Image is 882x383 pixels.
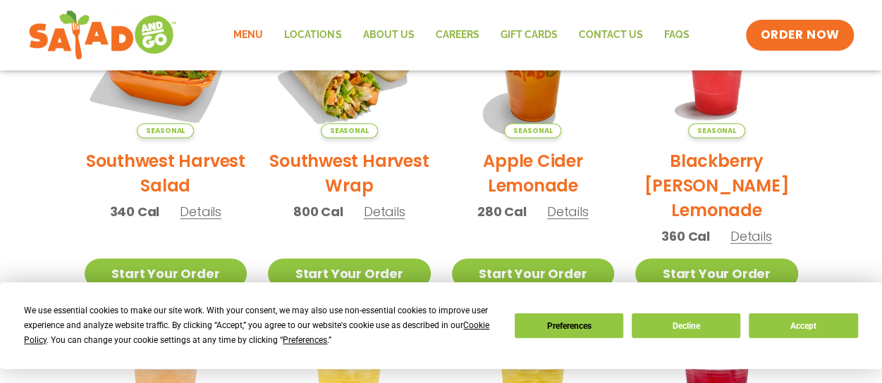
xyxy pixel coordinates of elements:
[268,258,431,289] a: Start Your Order
[477,202,527,221] span: 280 Cal
[85,258,247,289] a: Start Your Order
[452,258,615,289] a: Start Your Order
[28,7,177,63] img: new-SAG-logo-768×292
[110,202,160,221] span: 340 Cal
[137,123,194,138] span: Seasonal
[85,149,247,198] h2: Southwest Harvest Salad
[321,123,378,138] span: Seasonal
[688,123,745,138] span: Seasonal
[749,313,857,338] button: Accept
[661,227,710,246] span: 360 Cal
[352,19,424,51] a: About Us
[730,227,772,245] span: Details
[489,19,568,51] a: GIFT CARDS
[274,19,352,51] a: Locations
[293,202,343,221] span: 800 Cal
[283,335,327,345] span: Preferences
[653,19,699,51] a: FAQs
[364,203,405,220] span: Details
[760,27,839,44] span: ORDER NOW
[515,313,623,338] button: Preferences
[268,149,431,198] h2: Southwest Harvest Wrap
[24,303,497,348] div: We use essential cookies to make our site work. With your consent, we may also use non-essential ...
[635,258,798,289] a: Start Your Order
[223,19,699,51] nav: Menu
[632,313,740,338] button: Decline
[568,19,653,51] a: Contact Us
[547,203,589,220] span: Details
[424,19,489,51] a: Careers
[635,149,798,222] h2: Blackberry [PERSON_NAME] Lemonade
[746,20,853,51] a: ORDER NOW
[180,203,221,220] span: Details
[452,149,615,198] h2: Apple Cider Lemonade
[504,123,561,138] span: Seasonal
[223,19,274,51] a: Menu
